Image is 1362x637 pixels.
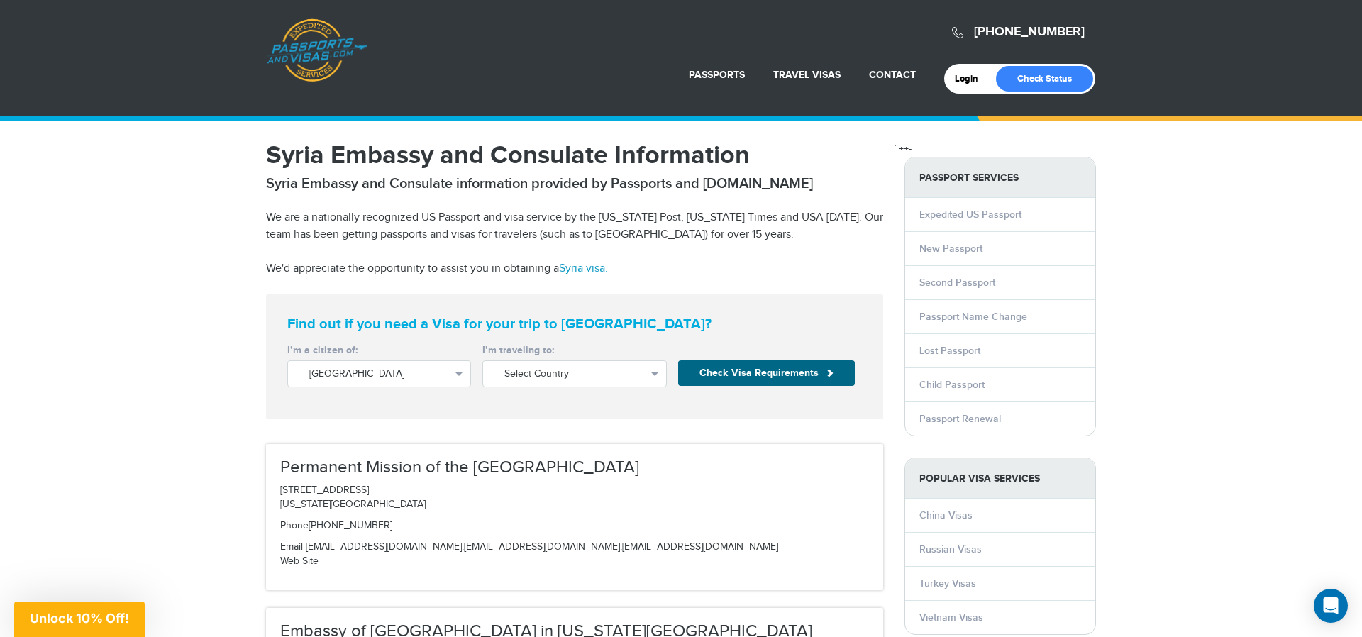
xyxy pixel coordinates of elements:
label: I’m traveling to: [482,343,666,358]
div: Open Intercom Messenger [1314,589,1348,623]
a: [EMAIL_ADDRESS][DOMAIN_NAME],[EMAIL_ADDRESS][DOMAIN_NAME],[EMAIL_ADDRESS][DOMAIN_NAME] [306,541,778,553]
button: Check Visa Requirements [678,360,855,386]
a: Child Passport [919,379,985,391]
a: Passport Renewal [919,413,1001,425]
button: Select Country [482,360,666,387]
p: [STREET_ADDRESS] [US_STATE][GEOGRAPHIC_DATA] [280,484,869,512]
a: Contact [869,69,916,81]
p: We are a nationally recognized US Passport and visa service by the [US_STATE] Post, [US_STATE] Ti... [266,209,883,243]
a: Expedited US Passport [919,209,1021,221]
span: Select Country [504,367,644,381]
a: [PHONE_NUMBER] [974,24,1085,40]
h3: Permanent Mission of the [GEOGRAPHIC_DATA] [280,458,869,477]
a: Passports [689,69,745,81]
a: New Passport [919,243,982,255]
span: [GEOGRAPHIC_DATA] [309,367,449,381]
span: Unlock 10% Off! [30,611,129,626]
p: [PHONE_NUMBER] [280,519,869,533]
span: Phone [280,520,309,531]
a: China Visas [919,509,973,521]
a: Syria visa. [559,262,608,275]
a: Web Site [280,555,319,567]
a: Turkey Visas [919,577,976,589]
strong: Popular Visa Services [905,458,1095,499]
a: Check Status [996,66,1093,92]
h2: Syria Embassy and Consulate information provided by Passports and [DOMAIN_NAME] [266,175,883,192]
a: Second Passport [919,277,995,289]
a: Vietnam Visas [919,611,983,624]
a: Travel Visas [773,69,841,81]
span: Email [280,541,303,553]
a: Passports & [DOMAIN_NAME] [267,18,367,82]
h1: Syria Embassy and Consulate Information [266,143,883,168]
button: [GEOGRAPHIC_DATA] [287,360,471,387]
label: I’m a citizen of: [287,343,471,358]
strong: PASSPORT SERVICES [905,157,1095,198]
a: Lost Passport [919,345,980,357]
a: Login [955,73,988,84]
p: We'd appreciate the opportunity to assist you in obtaining a [266,260,883,277]
a: Passport Name Change [919,311,1027,323]
a: Russian Visas [919,543,982,555]
strong: Find out if you need a Visa for your trip to [GEOGRAPHIC_DATA]? [287,316,862,333]
div: Unlock 10% Off! [14,602,145,637]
